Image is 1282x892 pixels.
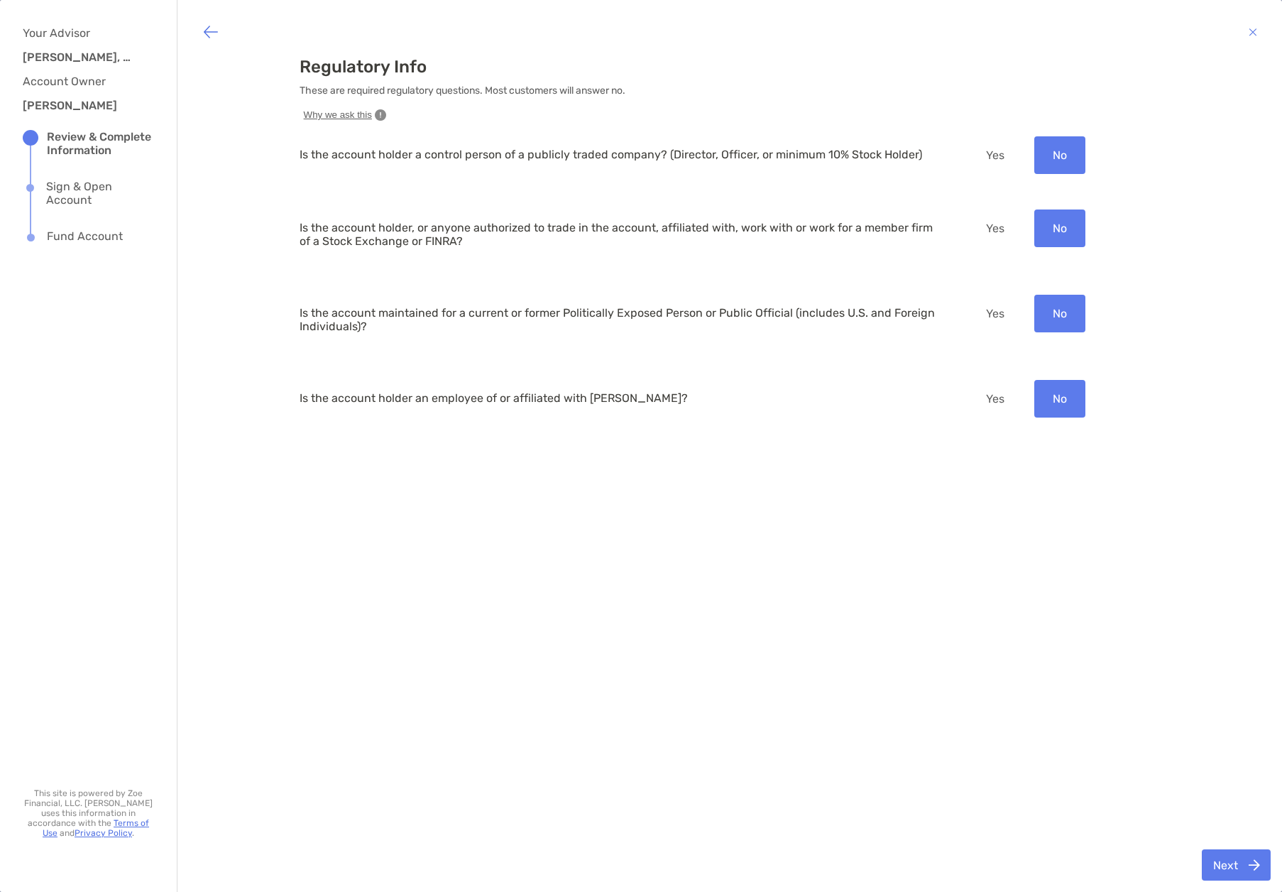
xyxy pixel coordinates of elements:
img: button icon [1249,23,1257,40]
p: Is the account maintained for a current or former Politically Exposed Person or Public Official (... [300,306,946,333]
button: Yes [968,295,1023,332]
h4: Account Owner [23,75,143,88]
button: Yes [968,380,1023,418]
img: button icon [1249,859,1260,871]
h4: Your Advisor [23,26,143,40]
p: These are required regulatory questions. Most customers will answer no. [300,84,1161,97]
div: Sign & Open Account [46,180,154,207]
span: Why we ask this [304,109,372,121]
button: No [1034,295,1085,332]
p: Is the account holder an employee of or affiliated with [PERSON_NAME]? [300,391,946,405]
h3: [PERSON_NAME], CPA CFP [23,50,136,64]
button: Yes [968,136,1023,174]
h3: [PERSON_NAME] [23,99,136,112]
div: Fund Account [47,229,123,245]
button: Why we ask this [300,108,390,122]
button: Yes [968,210,1023,247]
p: This site is powered by Zoe Financial, LLC. [PERSON_NAME] uses this information in accordance wit... [23,788,154,838]
button: Next [1202,849,1271,881]
p: Is the account holder, or anyone authorized to trade in the account, affiliated with, work with o... [300,221,946,248]
img: button icon [202,23,219,40]
button: No [1034,380,1085,418]
div: Review & Complete Information [47,130,154,157]
p: Is the account holder a control person of a publicly traded company? (Director, Officer, or minim... [300,148,946,161]
h3: Regulatory Info [300,57,1161,77]
a: Privacy Policy [75,828,132,838]
button: No [1034,210,1085,247]
button: No [1034,136,1085,174]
